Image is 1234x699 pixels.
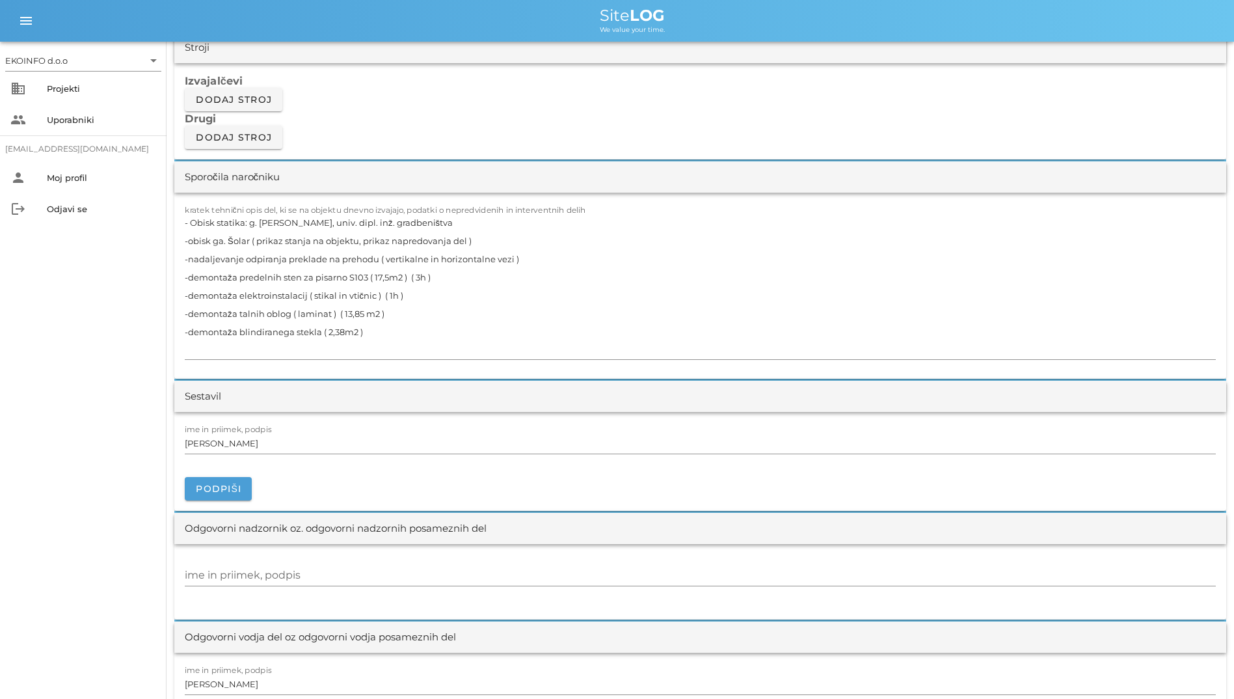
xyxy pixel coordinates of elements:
label: ime in priimek, podpis [185,425,272,435]
div: Pripomoček za klepet [1048,558,1234,699]
div: EKOINFO d.o.o [5,55,68,66]
label: kratek tehnični opis del, ki se na objektu dnevno izvajajo, podatki o nepredvidenih in interventn... [185,206,586,215]
button: Dodaj stroj [185,88,282,111]
iframe: Chat Widget [1048,558,1234,699]
div: Uporabniki [47,115,156,125]
i: business [10,81,26,96]
span: Dodaj stroj [195,131,272,143]
div: Sporočila naročniku [185,170,280,185]
span: Dodaj stroj [195,94,272,105]
div: Sestavil [185,389,221,404]
i: people [10,112,26,128]
button: Dodaj stroj [185,126,282,149]
span: We value your time. [600,25,665,34]
i: arrow_drop_down [146,53,161,68]
div: EKOINFO d.o.o [5,50,161,71]
h3: Izvajalčevi [185,74,1216,88]
span: Podpiši [195,483,241,495]
div: Odgovorni vodja del oz odgovorni vodja posameznih del [185,630,456,645]
span: Site [600,6,665,25]
i: person [10,170,26,185]
i: logout [10,201,26,217]
div: Stroji [185,40,209,55]
b: LOG [630,6,665,25]
h3: Drugi [185,111,1216,126]
div: Odgovorni nadzornik oz. odgovorni nadzornih posameznih del [185,521,487,536]
div: Odjavi se [47,204,156,214]
div: Moj profil [47,172,156,183]
div: Projekti [47,83,156,94]
label: ime in priimek, podpis [185,666,272,676]
i: menu [18,13,34,29]
button: Podpiši [185,477,252,500]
